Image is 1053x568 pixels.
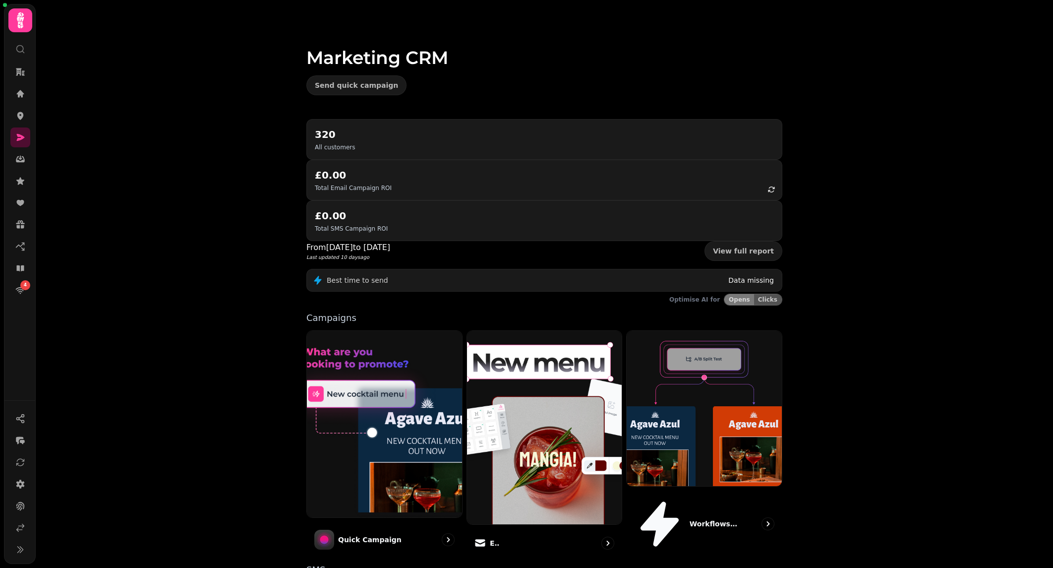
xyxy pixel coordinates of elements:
a: View full report [704,241,782,261]
button: Clicks [754,294,782,305]
span: 4 [24,282,27,289]
img: Workflows (coming soon) [627,331,782,486]
p: Quick Campaign [338,535,402,545]
svg: go to [763,519,773,529]
p: Last updated 10 days ago [306,253,390,261]
p: Total Email Campaign ROI [315,184,392,192]
h2: £0.00 [315,209,388,223]
p: Email [490,538,500,548]
button: Send quick campaign [306,75,407,95]
a: Workflows (coming soon)Workflows (coming soon) [626,330,782,558]
p: Optimise AI for [669,296,720,304]
p: Campaigns [306,314,782,322]
p: Total SMS Campaign ROI [315,225,388,233]
a: Quick CampaignQuick Campaign [306,330,463,558]
p: Data missing [728,275,774,285]
span: Opens [729,297,750,303]
svg: go to [443,535,453,545]
span: Clicks [758,297,777,303]
a: EmailEmail [467,330,623,558]
span: Send quick campaign [315,82,398,89]
h2: £0.00 [315,168,392,182]
h1: Marketing CRM [306,24,782,67]
a: 4 [10,280,30,300]
h2: 320 [315,127,355,141]
button: Opens [724,294,754,305]
p: Best time to send [327,275,388,285]
p: Workflows (coming soon) [690,519,739,529]
img: Quick Campaign [307,331,462,517]
button: refresh [763,181,780,198]
p: From [DATE] to [DATE] [306,242,390,253]
svg: go to [603,538,613,548]
img: Email [467,331,622,524]
p: All customers [315,143,355,151]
